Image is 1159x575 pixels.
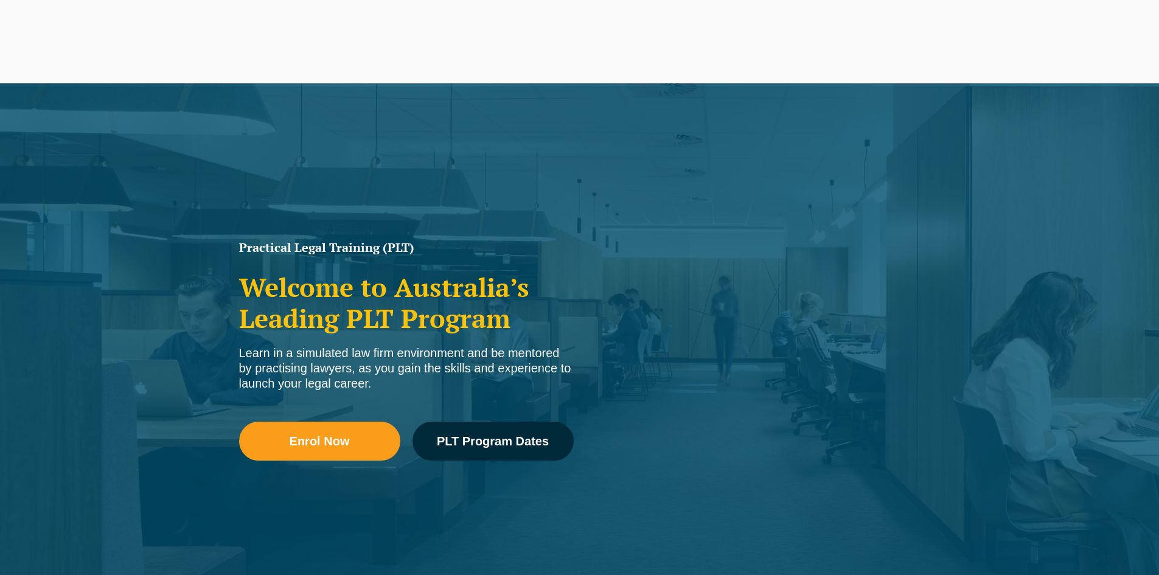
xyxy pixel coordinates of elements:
[239,242,574,254] h1: Practical Legal Training (PLT)
[239,272,574,333] h2: Welcome to Australia’s Leading PLT Program
[239,346,574,391] div: Learn in a simulated law firm environment and be mentored by practising lawyers, as you gain the ...
[437,435,549,447] span: PLT Program Dates
[412,422,574,461] a: PLT Program Dates
[290,435,350,447] span: Enrol Now
[239,422,400,461] a: Enrol Now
